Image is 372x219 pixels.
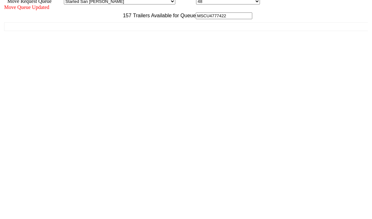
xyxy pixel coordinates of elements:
[120,13,132,18] span: 157
[4,4,49,10] span: Move Queue Updated
[196,12,252,19] input: Filter Available Trailers
[132,13,196,18] span: Trailers Available for Queue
